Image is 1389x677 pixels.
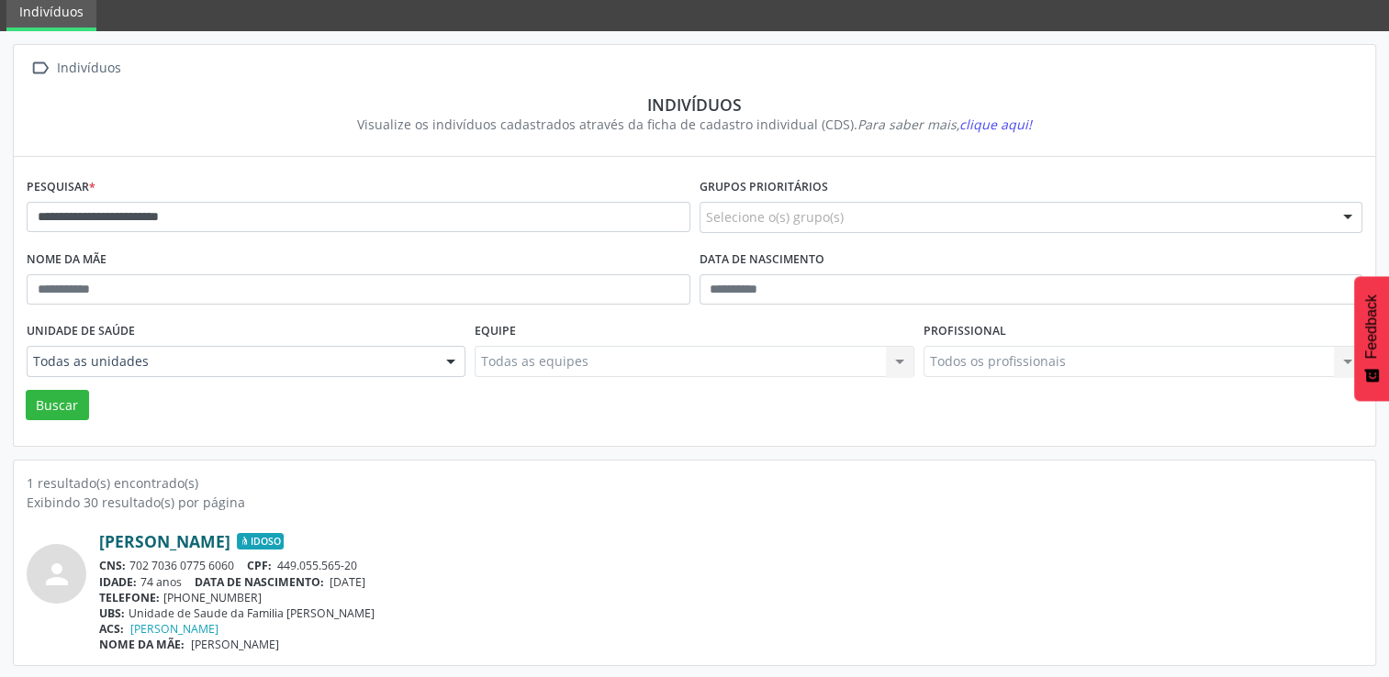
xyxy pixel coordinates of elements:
[1354,276,1389,401] button: Feedback - Mostrar pesquisa
[99,558,126,573] span: CNS:
[700,173,828,202] label: Grupos prioritários
[27,473,1362,493] div: 1 resultado(s) encontrado(s)
[40,558,73,591] i: person
[959,116,1032,133] span: clique aqui!
[39,115,1350,134] div: Visualize os indivíduos cadastrados através da ficha de cadastro individual (CDS).
[475,317,516,346] label: Equipe
[53,55,124,82] div: Indivíduos
[27,55,124,82] a:  Indivíduos
[1363,294,1380,359] span: Feedback
[99,637,185,652] span: NOME DA MÃE:
[130,621,218,637] a: [PERSON_NAME]
[26,390,89,421] button: Buscar
[247,558,272,573] span: CPF:
[27,317,135,346] label: Unidade de saúde
[99,531,230,551] a: [PERSON_NAME]
[27,493,1362,512] div: Exibindo 30 resultado(s) por página
[99,574,137,590] span: IDADE:
[924,317,1006,346] label: Profissional
[191,637,279,652] span: [PERSON_NAME]
[330,574,365,590] span: [DATE]
[857,116,1032,133] i: Para saber mais,
[99,558,1362,573] div: 702 7036 0775 6060
[277,558,357,573] span: 449.055.565-20
[237,533,284,549] span: Idoso
[195,574,324,590] span: DATA DE NASCIMENTO:
[33,352,428,371] span: Todas as unidades
[99,605,125,621] span: UBS:
[99,574,1362,590] div: 74 anos
[99,590,1362,605] div: [PHONE_NUMBER]
[39,94,1350,115] div: Indivíduos
[706,207,844,227] span: Selecione o(s) grupo(s)
[27,55,53,82] i: 
[99,621,124,637] span: ACS:
[99,590,160,605] span: TELEFONE:
[99,605,1362,621] div: Unidade de Saude da Familia [PERSON_NAME]
[27,173,95,202] label: Pesquisar
[27,246,106,274] label: Nome da mãe
[700,246,824,274] label: Data de nascimento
